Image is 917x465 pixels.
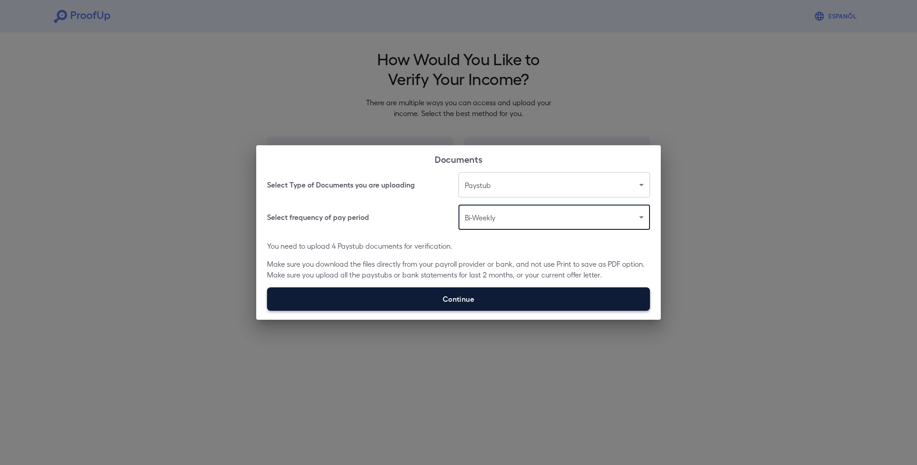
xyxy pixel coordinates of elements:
[267,212,369,223] h6: Select frequency of pay period
[256,145,661,172] h2: Documents
[458,205,650,230] div: Bi-Weekly
[267,287,650,311] label: Continue
[267,259,650,280] p: Make sure you download the files directly from your payroll provider or bank, and not use Print t...
[267,241,650,251] p: You need to upload 4 Paystub documents for verification.
[267,179,415,190] h6: Select Type of Documents you are uploading
[458,172,650,197] div: Paystub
